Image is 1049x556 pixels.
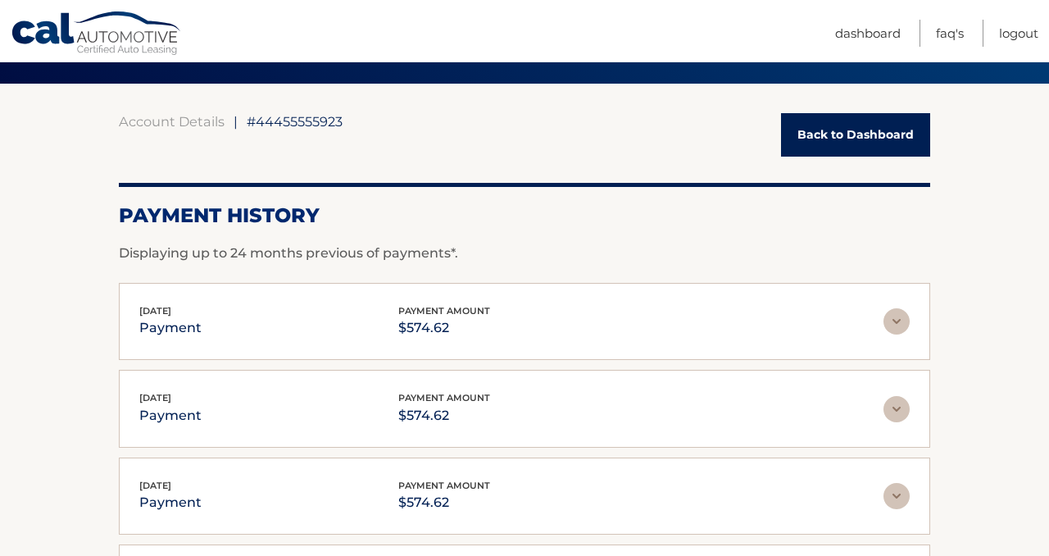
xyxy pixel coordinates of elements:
img: accordion-rest.svg [883,308,910,335]
a: Dashboard [835,20,901,47]
p: payment [139,491,202,514]
span: payment amount [398,392,490,403]
span: [DATE] [139,305,171,317]
p: Displaying up to 24 months previous of payments*. [119,244,930,263]
p: $574.62 [398,491,490,514]
a: Account Details [119,113,225,130]
a: Logout [999,20,1038,47]
a: FAQ's [936,20,964,47]
span: payment amount [398,305,490,317]
img: accordion-rest.svg [883,483,910,509]
span: | [234,113,238,130]
span: [DATE] [139,480,171,491]
p: payment [139,404,202,427]
a: Back to Dashboard [781,113,930,157]
a: Cal Automotive [11,11,183,58]
span: #44455555923 [247,113,343,130]
span: [DATE] [139,392,171,403]
span: payment amount [398,480,490,491]
p: $574.62 [398,404,490,427]
p: $574.62 [398,317,490,340]
p: payment [139,317,202,340]
img: accordion-rest.svg [883,396,910,422]
h2: Payment History [119,203,930,228]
